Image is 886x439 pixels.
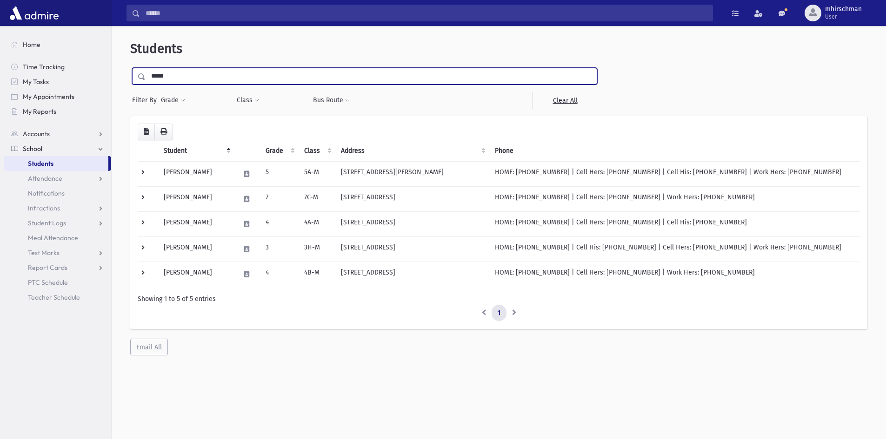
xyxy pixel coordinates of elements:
span: Filter By [132,95,160,105]
button: Email All [130,339,168,355]
td: HOME: [PHONE_NUMBER] | Cell Hers: [PHONE_NUMBER] | Cell His: [PHONE_NUMBER] [489,211,860,236]
span: PTC Schedule [28,278,68,287]
td: 4A-M [299,211,335,236]
a: School [4,141,111,156]
td: 3 [260,236,299,262]
td: [PERSON_NAME] [158,236,235,262]
a: Attendance [4,171,111,186]
a: Students [4,156,108,171]
th: Grade: activate to sort column ascending [260,140,299,162]
div: Showing 1 to 5 of 5 entries [138,294,860,304]
button: Grade [160,92,186,109]
a: Time Tracking [4,59,111,74]
input: Search [140,5,713,21]
td: [STREET_ADDRESS][PERSON_NAME] [335,161,490,186]
a: Accounts [4,126,111,141]
button: Class [236,92,260,109]
a: My Reports [4,104,111,119]
td: HOME: [PHONE_NUMBER] | Cell Hers: [PHONE_NUMBER] | Work Hers: [PHONE_NUMBER] [489,186,860,211]
a: PTC Schedule [4,275,111,290]
span: Home [23,40,40,49]
span: Attendance [28,174,62,183]
button: CSV [138,124,155,140]
td: [STREET_ADDRESS] [335,236,490,262]
a: Report Cards [4,260,111,275]
a: Infractions [4,201,111,216]
td: HOME: [PHONE_NUMBER] | Cell His: [PHONE_NUMBER] | Cell Hers: [PHONE_NUMBER] | Work Hers: [PHONE_N... [489,236,860,262]
a: 1 [492,305,506,321]
span: Teacher Schedule [28,293,80,301]
span: Students [28,159,53,168]
td: 3H-M [299,236,335,262]
td: [PERSON_NAME] [158,262,235,287]
th: Student: activate to sort column descending [158,140,235,162]
td: [STREET_ADDRESS] [335,262,490,287]
td: 4 [260,262,299,287]
button: Print [154,124,173,140]
a: Test Marks [4,245,111,260]
a: My Tasks [4,74,111,89]
td: [PERSON_NAME] [158,211,235,236]
span: mhirschman [825,6,862,13]
td: [PERSON_NAME] [158,161,235,186]
td: 5 [260,161,299,186]
td: 4B-M [299,262,335,287]
span: My Reports [23,107,56,116]
span: Test Marks [28,249,60,257]
img: AdmirePro [7,4,61,22]
td: 5A-M [299,161,335,186]
th: Phone [489,140,860,162]
span: My Tasks [23,78,49,86]
td: [STREET_ADDRESS] [335,186,490,211]
td: 7 [260,186,299,211]
span: My Appointments [23,92,74,101]
a: Home [4,37,111,52]
td: 7C-M [299,186,335,211]
a: Teacher Schedule [4,290,111,305]
span: Meal Attendance [28,234,78,242]
a: Clear All [533,92,597,109]
td: 4 [260,211,299,236]
a: My Appointments [4,89,111,104]
th: Class: activate to sort column ascending [299,140,335,162]
td: [STREET_ADDRESS] [335,211,490,236]
a: Student Logs [4,216,111,230]
td: [PERSON_NAME] [158,186,235,211]
span: User [825,13,862,20]
a: Meal Attendance [4,230,111,245]
span: Infractions [28,204,60,212]
span: Time Tracking [23,63,65,71]
a: Notifications [4,186,111,201]
td: HOME: [PHONE_NUMBER] | Cell Hers: [PHONE_NUMBER] | Work Hers: [PHONE_NUMBER] [489,262,860,287]
span: Student Logs [28,219,66,227]
th: Address: activate to sort column ascending [335,140,490,162]
td: HOME: [PHONE_NUMBER] | Cell Hers: [PHONE_NUMBER] | Cell His: [PHONE_NUMBER] | Work Hers: [PHONE_N... [489,161,860,186]
button: Bus Route [313,92,350,109]
span: School [23,144,42,153]
span: Notifications [28,189,65,197]
span: Accounts [23,130,50,138]
span: Report Cards [28,263,67,272]
span: Students [130,41,182,56]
